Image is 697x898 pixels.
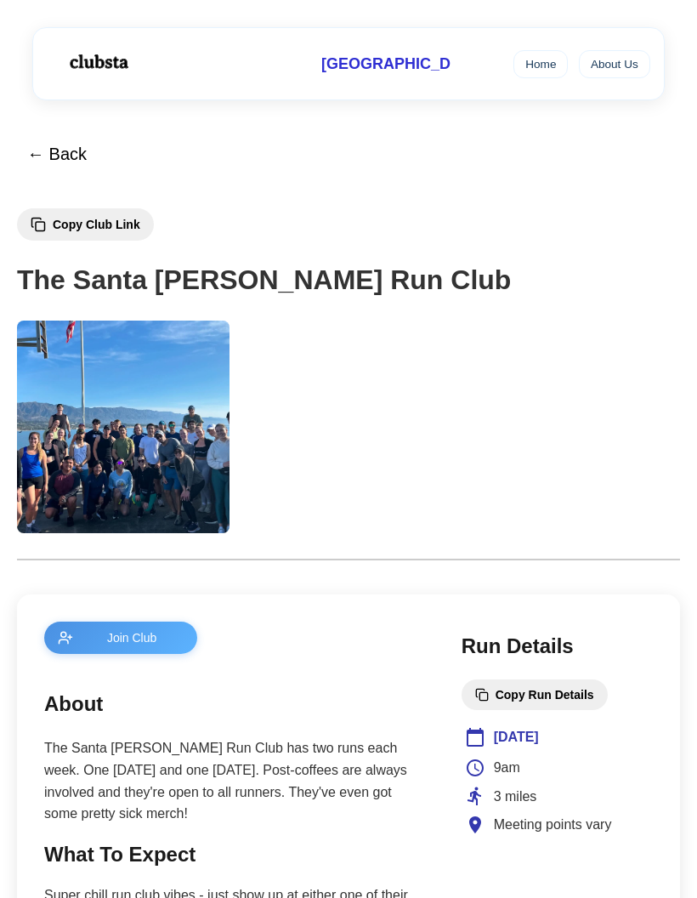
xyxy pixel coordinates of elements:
[44,622,428,654] a: Join Club
[44,688,428,720] h2: About
[17,259,680,302] h1: The Santa [PERSON_NAME] Run Club
[494,814,612,836] span: Meeting points vary
[462,679,608,710] button: Copy Run Details
[53,218,140,231] span: Copy Club Link
[513,50,568,78] a: Home
[47,41,149,83] img: Logo
[80,631,184,645] span: Join Club
[579,50,650,78] a: About Us
[17,134,97,174] button: ← Back
[44,838,428,871] h2: What To Expect
[44,737,428,824] p: The Santa [PERSON_NAME] Run Club has two runs each week. One [DATE] and one [DATE]. Post-coffees ...
[494,757,520,779] span: 9am
[44,622,197,654] button: Join Club
[462,630,653,662] h2: Run Details
[321,55,484,73] span: [GEOGRAPHIC_DATA]
[17,321,229,533] img: The Santa Barbara Run Club 1
[494,726,539,748] span: [DATE]
[494,786,537,808] span: 3 miles
[17,208,154,241] button: Copy Club Link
